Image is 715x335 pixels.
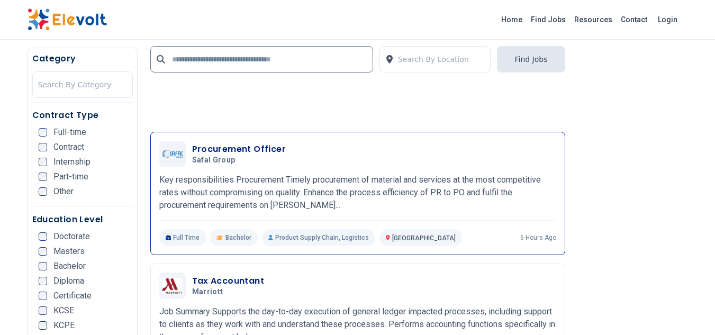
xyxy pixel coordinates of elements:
[39,321,47,330] input: KCPE
[39,262,47,270] input: Bachelor
[39,306,47,315] input: KCSE
[39,277,47,285] input: Diploma
[159,174,556,212] p: Key responsibilities Procurement Timely procurement of material and services at the most competit...
[53,292,92,300] span: Certificate
[520,233,556,242] p: 6 hours ago
[39,232,47,241] input: Doctorate
[39,187,47,196] input: Other
[192,156,236,165] span: Safal Group
[32,52,133,65] h5: Category
[39,173,47,181] input: Part-time
[651,9,684,30] a: Login
[53,173,88,181] span: Part-time
[662,284,715,335] iframe: Chat Widget
[497,11,527,28] a: Home
[262,229,375,246] p: Product Supply Chain, Logistics
[53,277,84,285] span: Diploma
[28,8,107,31] img: Elevolt
[53,143,84,151] span: Contract
[39,292,47,300] input: Certificate
[162,278,183,294] img: Marriott
[39,128,47,137] input: Full-time
[192,287,223,297] span: Marriott
[39,143,47,151] input: Contract
[53,158,90,166] span: Internship
[53,321,75,330] span: KCPE
[53,247,85,256] span: Masters
[39,247,47,256] input: Masters
[159,141,556,246] a: Safal GroupProcurement OfficerSafal GroupKey responsibilities Procurement Timely procurement of m...
[570,11,617,28] a: Resources
[39,158,47,166] input: Internship
[192,143,286,156] h3: Procurement Officer
[53,232,90,241] span: Doctorate
[497,46,565,73] button: Find Jobs
[192,275,265,287] h3: Tax Accountant
[53,187,74,196] span: Other
[162,150,183,159] img: Safal Group
[527,11,570,28] a: Find Jobs
[617,11,651,28] a: Contact
[32,109,133,122] h5: Contract Type
[53,128,86,137] span: Full-time
[159,229,206,246] p: Full Time
[392,234,456,242] span: [GEOGRAPHIC_DATA]
[53,262,86,270] span: Bachelor
[32,213,133,226] h5: Education Level
[225,233,251,242] span: Bachelor
[53,306,74,315] span: KCSE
